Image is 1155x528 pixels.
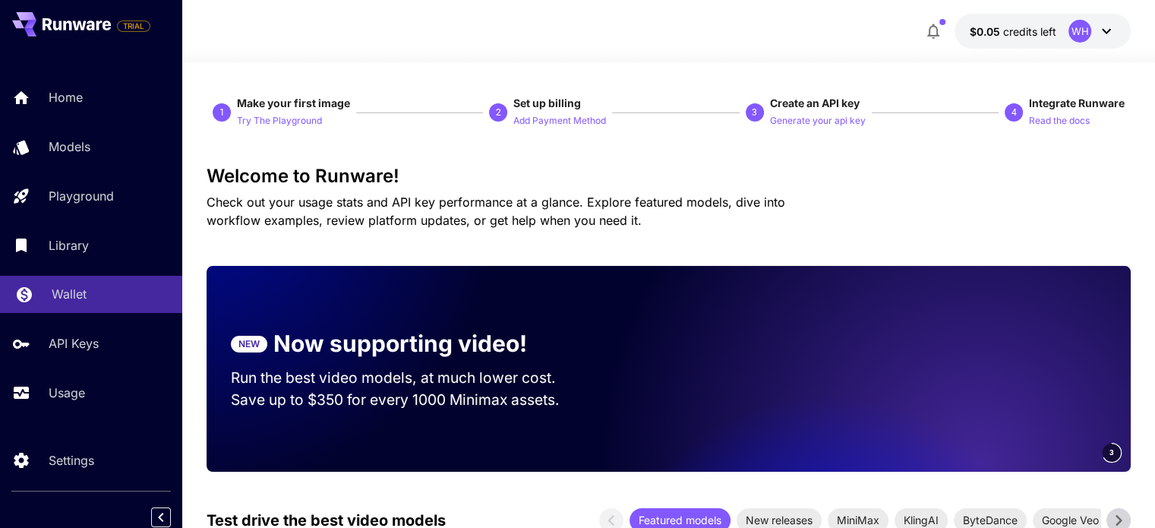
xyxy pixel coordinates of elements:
[970,25,1003,38] span: $0.05
[1011,106,1016,119] p: 4
[1109,447,1114,458] span: 3
[231,367,585,389] p: Run the best video models, at much lower cost.
[770,114,866,128] p: Generate your api key
[737,512,822,528] span: New releases
[207,194,785,228] span: Check out your usage stats and API key performance at a glance. Explore featured models, dive int...
[219,106,225,119] p: 1
[118,21,150,32] span: TRIAL
[237,111,322,129] button: Try The Playground
[151,507,171,527] button: Collapse sidebar
[954,512,1027,528] span: ByteDance
[49,384,85,402] p: Usage
[630,512,731,528] span: Featured models
[1068,20,1091,43] div: WH
[1029,96,1125,109] span: Integrate Runware
[49,88,83,106] p: Home
[828,512,888,528] span: MiniMax
[770,111,866,129] button: Generate your api key
[1033,512,1108,528] span: Google Veo
[770,96,860,109] span: Create an API key
[895,512,948,528] span: KlingAI
[1029,114,1090,128] p: Read the docs
[117,17,150,35] span: Add your payment card to enable full platform functionality.
[513,96,581,109] span: Set up billing
[52,285,87,303] p: Wallet
[49,187,114,205] p: Playground
[752,106,757,119] p: 3
[496,106,501,119] p: 2
[513,114,606,128] p: Add Payment Method
[49,334,99,353] p: API Keys
[237,96,350,109] span: Make your first image
[207,166,1131,187] h3: Welcome to Runware!
[238,337,260,351] p: NEW
[955,14,1131,49] button: $0.05WH
[231,389,585,411] p: Save up to $350 for every 1000 Minimax assets.
[237,114,322,128] p: Try The Playground
[970,24,1056,40] div: $0.05
[1029,111,1090,129] button: Read the docs
[49,451,94,470] p: Settings
[49,138,90,156] p: Models
[49,236,89,255] p: Library
[273,327,527,361] p: Now supporting video!
[513,111,606,129] button: Add Payment Method
[1003,25,1056,38] span: credits left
